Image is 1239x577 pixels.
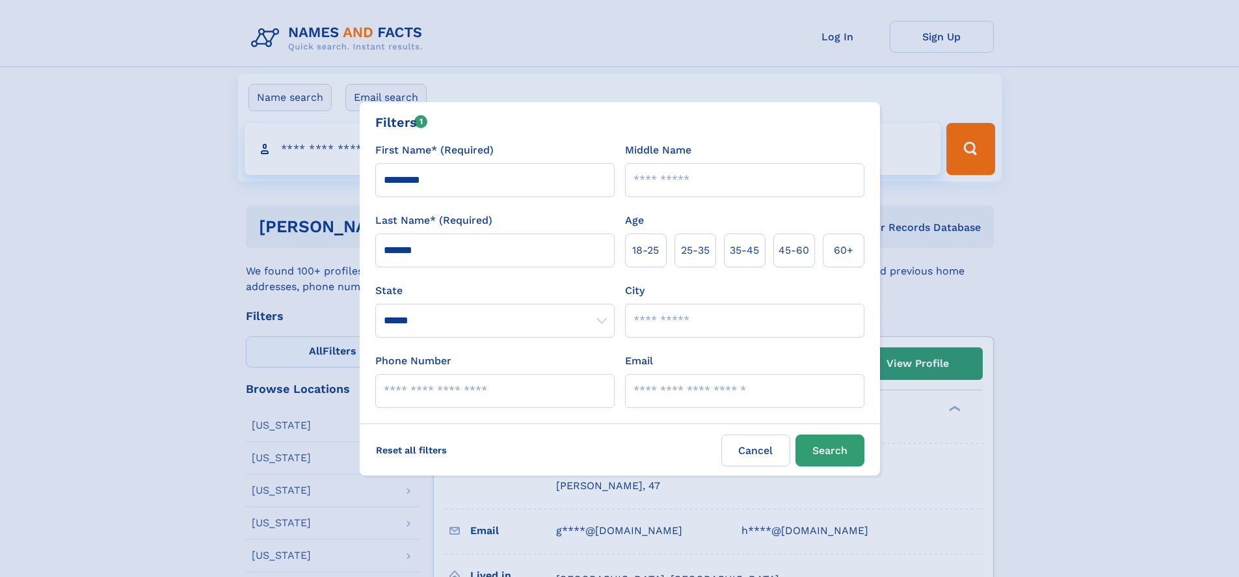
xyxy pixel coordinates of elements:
label: Email [625,353,653,369]
span: 45‑60 [779,243,809,258]
div: Filters [375,113,428,132]
span: 35‑45 [730,243,759,258]
span: 60+ [834,243,853,258]
label: Age [625,213,644,228]
label: City [625,283,645,299]
label: Middle Name [625,142,691,158]
span: 18‑25 [632,243,659,258]
label: State [375,283,615,299]
label: Cancel [721,435,790,466]
label: Last Name* (Required) [375,213,492,228]
label: Reset all filters [367,435,455,466]
span: 25‑35 [681,243,710,258]
label: First Name* (Required) [375,142,494,158]
label: Phone Number [375,353,451,369]
button: Search [795,435,864,466]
